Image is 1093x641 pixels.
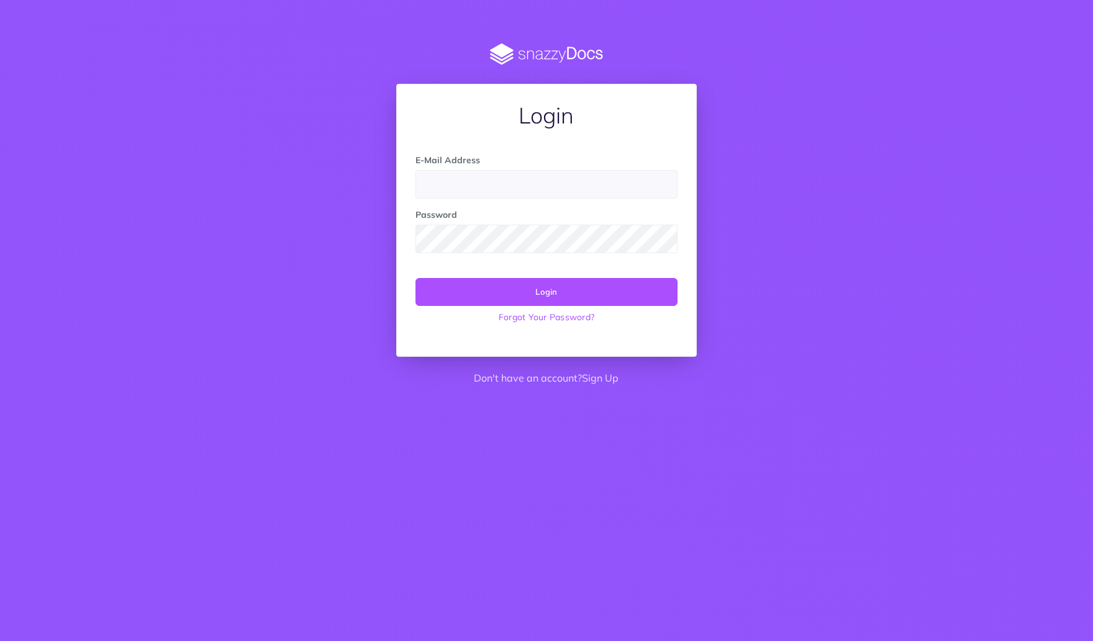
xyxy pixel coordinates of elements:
[415,278,677,305] button: Login
[396,370,696,387] p: Don't have an account?
[582,372,619,384] a: Sign Up
[415,306,677,328] a: Forgot Your Password?
[396,43,696,65] img: SnazzyDocs Logo
[415,103,677,128] h1: Login
[415,208,457,222] label: Password
[415,153,480,167] label: E-Mail Address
